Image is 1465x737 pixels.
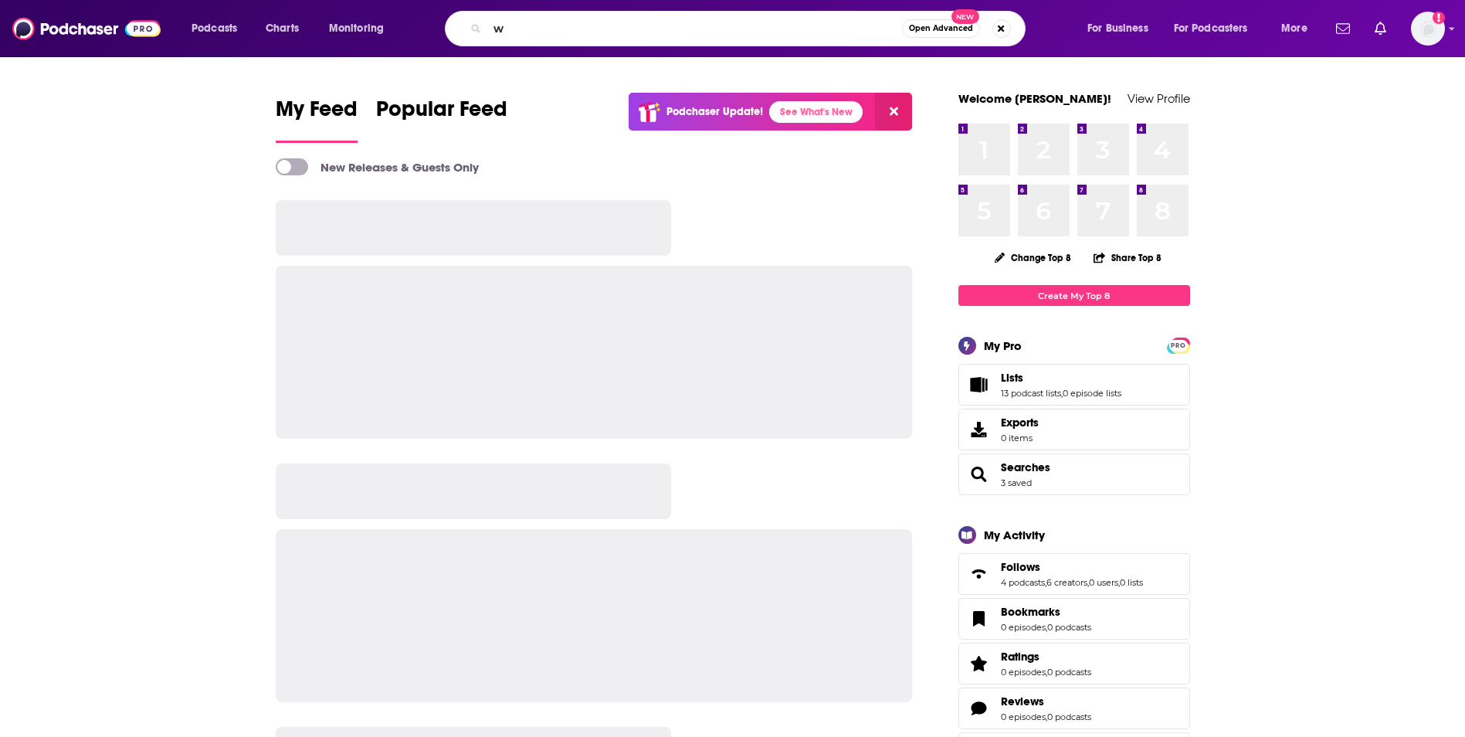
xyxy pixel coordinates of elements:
[1087,18,1148,39] span: For Business
[376,96,507,131] span: Popular Feed
[460,11,1040,46] div: Search podcasts, credits, & more...
[1047,712,1091,722] a: 0 podcasts
[958,688,1190,729] span: Reviews
[1001,605,1091,619] a: Bookmarks
[1077,16,1168,41] button: open menu
[1411,12,1445,46] button: Show profile menu
[1046,622,1047,633] span: ,
[1063,388,1121,399] a: 0 episode lists
[958,409,1190,450] a: Exports
[769,101,863,123] a: See What's New
[1001,650,1039,664] span: Ratings
[1001,416,1039,430] span: Exports
[1001,477,1032,488] a: 3 saved
[1120,577,1143,588] a: 0 lists
[985,248,1081,267] button: Change Top 8
[1368,15,1392,42] a: Show notifications dropdown
[958,453,1190,495] span: Searches
[12,14,161,43] img: Podchaser - Follow, Share and Rate Podcasts
[1433,12,1445,24] svg: Add a profile image
[909,25,973,32] span: Open Advanced
[1281,18,1307,39] span: More
[1001,712,1046,722] a: 0 episodes
[1270,16,1327,41] button: open menu
[1045,577,1046,588] span: ,
[318,16,404,41] button: open menu
[1046,667,1047,678] span: ,
[958,91,1111,106] a: Welcome [PERSON_NAME]!
[964,608,995,630] a: Bookmarks
[276,96,358,143] a: My Feed
[1118,577,1120,588] span: ,
[1001,667,1046,678] a: 0 episodes
[487,16,902,41] input: Search podcasts, credits, & more...
[1001,433,1039,443] span: 0 items
[964,419,995,440] span: Exports
[1089,577,1118,588] a: 0 users
[1001,460,1050,474] a: Searches
[958,598,1190,640] span: Bookmarks
[984,528,1045,542] div: My Activity
[1087,577,1089,588] span: ,
[1411,12,1445,46] span: Logged in as smacnaughton
[902,19,980,38] button: Open AdvancedNew
[329,18,384,39] span: Monitoring
[958,643,1190,684] span: Ratings
[666,105,763,118] p: Podchaser Update!
[1001,650,1091,664] a: Ratings
[181,16,257,41] button: open menu
[958,553,1190,595] span: Follows
[1093,243,1162,273] button: Share Top 8
[964,563,995,585] a: Follows
[1001,605,1060,619] span: Bookmarks
[1001,560,1040,574] span: Follows
[1001,560,1143,574] a: Follows
[1001,577,1045,588] a: 4 podcasts
[984,338,1022,353] div: My Pro
[276,158,479,175] a: New Releases & Guests Only
[1001,695,1091,708] a: Reviews
[1001,622,1046,633] a: 0 episodes
[376,96,507,143] a: Popular Feed
[1174,18,1248,39] span: For Podcasters
[276,96,358,131] span: My Feed
[1047,622,1091,633] a: 0 podcasts
[1411,12,1445,46] img: User Profile
[1001,371,1023,385] span: Lists
[1046,577,1087,588] a: 6 creators
[964,653,995,674] a: Ratings
[1330,15,1356,42] a: Show notifications dropdown
[958,285,1190,306] a: Create My Top 8
[1001,695,1044,708] span: Reviews
[256,16,308,41] a: Charts
[958,364,1190,406] span: Lists
[1046,712,1047,722] span: ,
[1169,339,1188,351] a: PRO
[1001,388,1061,399] a: 13 podcast lists
[266,18,299,39] span: Charts
[1128,91,1190,106] a: View Profile
[1047,667,1091,678] a: 0 podcasts
[964,374,995,396] a: Lists
[1061,388,1063,399] span: ,
[964,698,995,719] a: Reviews
[951,9,979,24] span: New
[1164,16,1270,41] button: open menu
[1001,371,1121,385] a: Lists
[1169,340,1188,352] span: PRO
[192,18,237,39] span: Podcasts
[964,464,995,485] a: Searches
